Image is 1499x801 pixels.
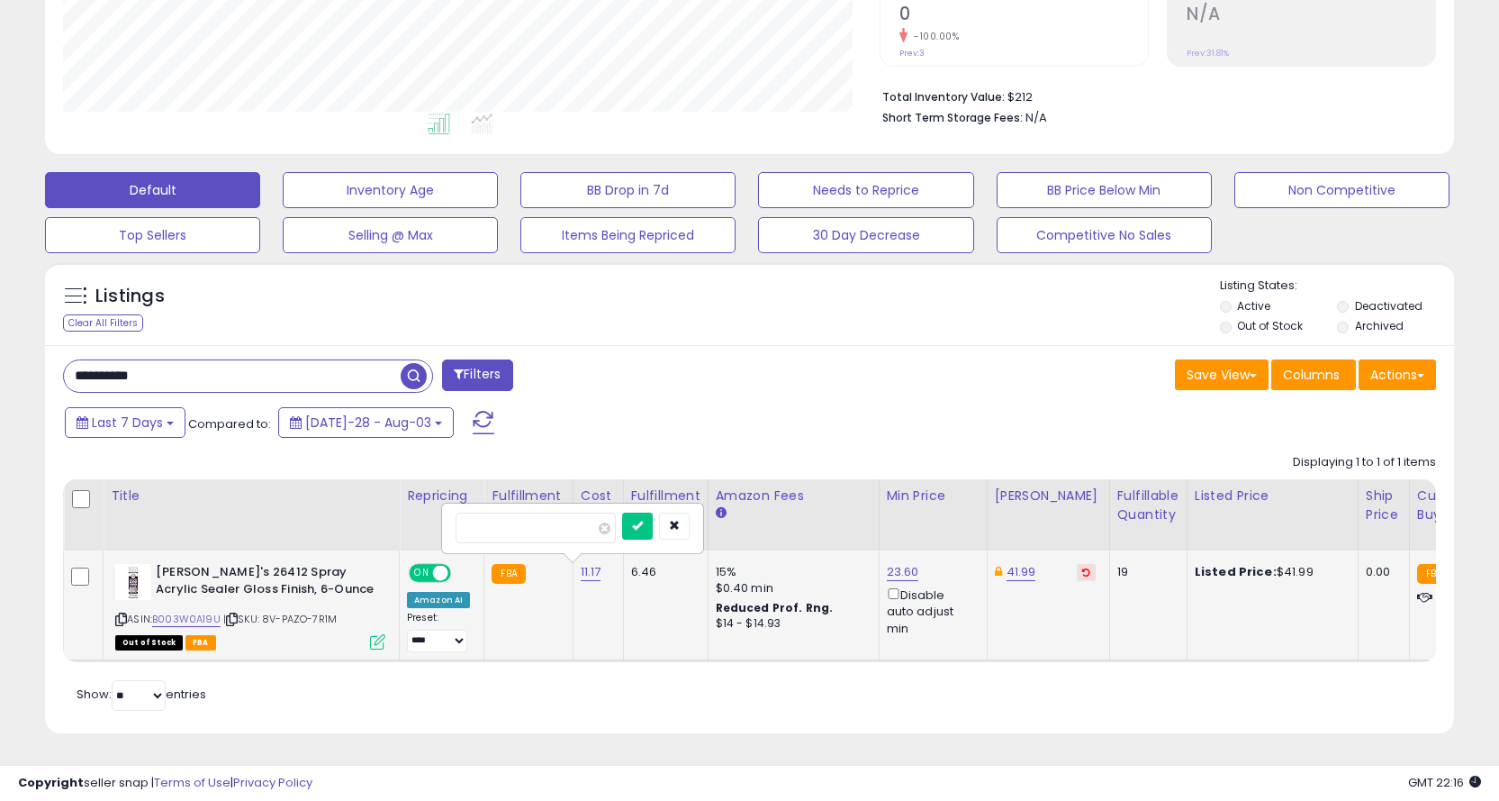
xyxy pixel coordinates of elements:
[156,564,375,602] b: [PERSON_NAME]'s 26412 Spray Acrylic Sealer Gloss Finish, 6-Ounce
[283,172,498,208] button: Inventory Age
[631,487,700,524] div: Fulfillment Cost
[1237,298,1270,314] label: Active
[1117,487,1179,524] div: Fulfillable Quantity
[997,217,1212,253] button: Competitive No Sales
[1417,564,1450,584] small: FBA
[448,566,477,581] span: OFF
[882,110,1023,125] b: Short Term Storage Fees:
[305,414,431,432] span: [DATE]-28 - Aug-03
[407,612,470,652] div: Preset:
[185,635,216,651] span: FBA
[1117,564,1173,580] div: 19
[1366,564,1395,580] div: 0.00
[278,407,454,438] button: [DATE]-28 - Aug-03
[997,172,1212,208] button: BB Price Below Min
[1355,298,1422,314] label: Deactivated
[1234,172,1449,208] button: Non Competitive
[1195,563,1277,580] b: Listed Price:
[631,564,694,580] div: 6.46
[233,774,312,791] a: Privacy Policy
[716,505,727,522] small: Amazon Fees.
[492,564,525,584] small: FBA
[1359,360,1436,390] button: Actions
[882,89,1005,105] b: Total Inventory Value:
[1007,563,1036,581] a: 41.99
[882,85,1422,106] li: $212
[1187,48,1229,59] small: Prev: 31.81%
[18,775,312,792] div: seller snap | |
[95,284,165,309] h5: Listings
[1187,4,1435,28] h2: N/A
[1366,487,1402,524] div: Ship Price
[1408,774,1481,791] span: 2025-08-11 22:16 GMT
[77,686,206,703] span: Show: entries
[45,217,260,253] button: Top Sellers
[716,600,834,615] b: Reduced Prof. Rng.
[223,612,337,626] span: | SKU: 8V-PAZO-7R1M
[65,407,185,438] button: Last 7 Days
[1237,318,1303,333] label: Out of Stock
[1355,318,1404,333] label: Archived
[908,30,959,43] small: -100.00%
[887,563,919,581] a: 23.60
[581,563,601,581] a: 11.17
[111,487,392,505] div: Title
[581,487,616,505] div: Cost
[520,217,736,253] button: Items Being Repriced
[1175,360,1269,390] button: Save View
[188,415,271,432] span: Compared to:
[716,616,865,632] div: $14 - $14.93
[1195,564,1344,580] div: $41.99
[92,414,163,432] span: Last 7 Days
[1271,360,1356,390] button: Columns
[716,580,865,596] div: $0.40 min
[1293,454,1436,471] div: Displaying 1 to 1 of 1 items
[407,592,470,608] div: Amazon AI
[1025,109,1047,126] span: N/A
[45,172,260,208] button: Default
[758,172,973,208] button: Needs to Reprice
[995,487,1102,505] div: [PERSON_NAME]
[115,564,151,600] img: 41AsrODG3TL._SL40_.jpg
[1283,366,1340,384] span: Columns
[887,585,973,637] div: Disable auto adjust min
[520,172,736,208] button: BB Drop in 7d
[283,217,498,253] button: Selling @ Max
[63,314,143,332] div: Clear All Filters
[899,4,1148,28] h2: 0
[716,487,871,505] div: Amazon Fees
[442,360,512,391] button: Filters
[1220,278,1454,295] p: Listing States:
[1195,487,1350,505] div: Listed Price
[407,487,476,505] div: Repricing
[492,487,564,505] div: Fulfillment
[411,566,433,581] span: ON
[899,48,925,59] small: Prev: 3
[887,487,980,505] div: Min Price
[18,774,84,791] strong: Copyright
[152,612,221,627] a: B003W0A19U
[716,564,865,580] div: 15%
[115,564,385,648] div: ASIN:
[115,635,183,651] span: All listings that are currently out of stock and unavailable for purchase on Amazon
[154,774,230,791] a: Terms of Use
[758,217,973,253] button: 30 Day Decrease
